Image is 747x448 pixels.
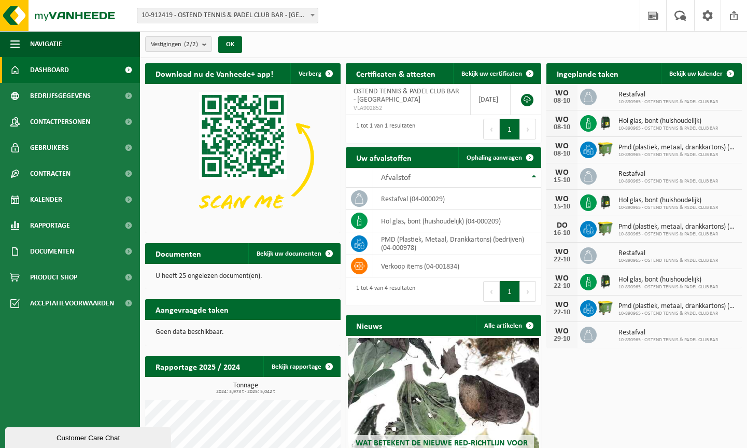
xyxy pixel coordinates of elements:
[552,309,572,316] div: 22-10
[597,272,614,290] img: CR-HR-1C-1000-PES-01
[552,335,572,343] div: 29-10
[5,425,173,448] iframe: chat widget
[618,276,718,284] span: Hol glas, bont (huishoudelijk)
[618,99,718,105] span: 10-890965 - OSTEND TENNIS & PADEL CLUB BAR
[552,301,572,309] div: WO
[30,290,114,316] span: Acceptatievoorwaarden
[257,250,321,257] span: Bekijk uw documenten
[373,232,541,255] td: PMD (Plastiek, Metaal, Drankkartons) (bedrijven) (04-000978)
[354,88,459,104] span: OSTEND TENNIS & PADEL CLUB BAR - [GEOGRAPHIC_DATA]
[30,57,69,83] span: Dashboard
[597,140,614,158] img: WB-1100-HPE-GN-50
[30,83,91,109] span: Bedrijfsgegevens
[263,356,340,377] a: Bekijk rapportage
[145,84,341,231] img: Download de VHEPlus App
[552,89,572,97] div: WO
[552,256,572,263] div: 22-10
[381,174,411,182] span: Afvalstof
[618,91,718,99] span: Restafval
[597,193,614,211] img: CR-HR-1C-1000-PES-01
[597,114,614,131] img: CR-HR-1C-1000-PES-01
[618,302,737,311] span: Pmd (plastiek, metaal, drankkartons) (bedrijven)
[30,264,77,290] span: Product Shop
[346,63,446,83] h2: Certificaten & attesten
[552,116,572,124] div: WO
[145,36,212,52] button: Vestigingen(2/2)
[552,97,572,105] div: 08-10
[552,169,572,177] div: WO
[458,147,540,168] a: Ophaling aanvragen
[552,124,572,131] div: 08-10
[597,299,614,316] img: WB-1100-HPE-GN-50
[552,142,572,150] div: WO
[30,187,62,213] span: Kalender
[661,63,741,84] a: Bekijk uw kalender
[618,152,737,158] span: 10-890965 - OSTEND TENNIS & PADEL CLUB BAR
[552,327,572,335] div: WO
[552,230,572,237] div: 16-10
[290,63,340,84] button: Verberg
[618,231,737,237] span: 10-890965 - OSTEND TENNIS & PADEL CLUB BAR
[500,281,520,302] button: 1
[552,150,572,158] div: 08-10
[618,117,718,125] span: Hol glas, bont (huishoudelijk)
[151,37,198,52] span: Vestigingen
[483,119,500,139] button: Previous
[618,205,718,211] span: 10-890965 - OSTEND TENNIS & PADEL CLUB BAR
[145,299,239,319] h2: Aangevraagde taken
[552,221,572,230] div: DO
[248,243,340,264] a: Bekijk uw documenten
[552,248,572,256] div: WO
[218,36,242,53] button: OK
[552,177,572,184] div: 15-10
[597,219,614,237] img: WB-1100-HPE-GN-50
[184,41,198,48] count: (2/2)
[618,329,718,337] span: Restafval
[483,281,500,302] button: Previous
[471,84,511,115] td: [DATE]
[346,315,392,335] h2: Nieuws
[30,213,70,239] span: Rapportage
[552,274,572,283] div: WO
[30,109,90,135] span: Contactpersonen
[30,161,71,187] span: Contracten
[299,71,321,77] span: Verberg
[546,63,629,83] h2: Ingeplande taken
[156,273,330,280] p: U heeft 25 ongelezen document(en).
[30,239,74,264] span: Documenten
[351,118,415,141] div: 1 tot 1 van 1 resultaten
[453,63,540,84] a: Bekijk uw certificaten
[373,210,541,232] td: hol glas, bont (huishoudelijk) (04-000209)
[137,8,318,23] span: 10-912419 - OSTEND TENNIS & PADEL CLUB BAR - OOSTENDE
[618,258,718,264] span: 10-890965 - OSTEND TENNIS & PADEL CLUB BAR
[373,188,541,210] td: restafval (04-000029)
[669,71,723,77] span: Bekijk uw kalender
[520,119,536,139] button: Next
[30,135,69,161] span: Gebruikers
[618,144,737,152] span: Pmd (plastiek, metaal, drankkartons) (bedrijven)
[618,178,718,185] span: 10-890965 - OSTEND TENNIS & PADEL CLUB BAR
[618,284,718,290] span: 10-890965 - OSTEND TENNIS & PADEL CLUB BAR
[618,337,718,343] span: 10-890965 - OSTEND TENNIS & PADEL CLUB BAR
[618,223,737,231] span: Pmd (plastiek, metaal, drankkartons) (bedrijven)
[520,281,536,302] button: Next
[552,283,572,290] div: 22-10
[552,195,572,203] div: WO
[467,155,522,161] span: Ophaling aanvragen
[618,170,718,178] span: Restafval
[461,71,522,77] span: Bekijk uw certificaten
[500,119,520,139] button: 1
[145,356,250,376] h2: Rapportage 2025 / 2024
[150,389,341,395] span: 2024: 3,973 t - 2025: 5,042 t
[145,243,212,263] h2: Documenten
[30,31,62,57] span: Navigatie
[354,104,462,113] span: VLA902852
[618,197,718,205] span: Hol glas, bont (huishoudelijk)
[150,382,341,395] h3: Tonnage
[618,125,718,132] span: 10-890965 - OSTEND TENNIS & PADEL CLUB BAR
[351,280,415,303] div: 1 tot 4 van 4 resultaten
[156,329,330,336] p: Geen data beschikbaar.
[618,311,737,317] span: 10-890965 - OSTEND TENNIS & PADEL CLUB BAR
